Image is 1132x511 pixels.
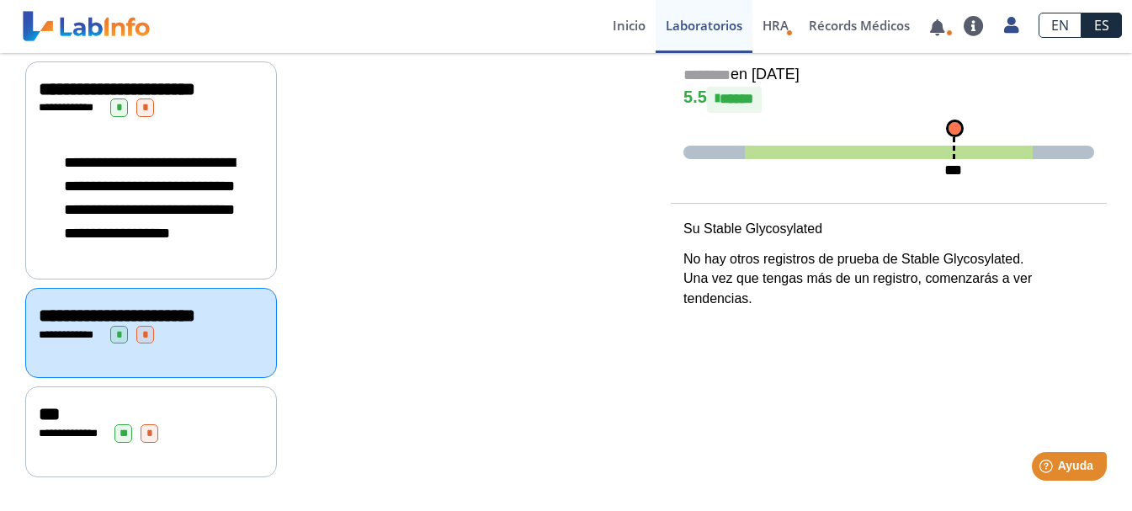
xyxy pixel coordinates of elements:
[763,17,789,34] span: HRA
[683,249,1094,310] p: No hay otros registros de prueba de Stable Glycosylated. Una vez que tengas más de un registro, c...
[683,66,1094,85] h5: en [DATE]
[683,219,1094,239] p: Su Stable Glycosylated
[1082,13,1122,38] a: ES
[982,445,1113,492] iframe: Help widget launcher
[1039,13,1082,38] a: EN
[683,87,1094,112] h4: 5.5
